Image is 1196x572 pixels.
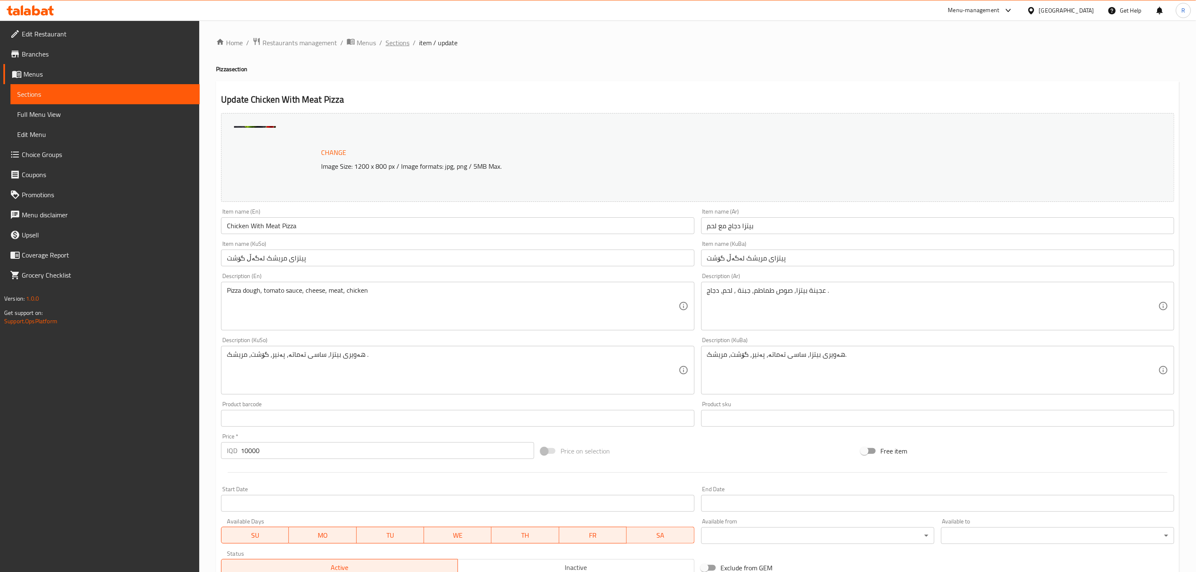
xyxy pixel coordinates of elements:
span: Coverage Report [22,250,193,260]
a: Restaurants management [252,37,337,48]
button: MO [289,527,356,544]
a: Grocery Checklist [3,265,200,285]
span: Full Menu View [17,109,193,119]
span: SA [630,529,691,541]
button: TH [491,527,559,544]
li: / [413,38,416,48]
span: MO [292,529,353,541]
span: Price on selection [561,446,610,456]
span: Sections [17,89,193,99]
li: / [379,38,382,48]
span: item / update [419,38,458,48]
h4: Pizza section [216,65,1179,73]
button: SA [627,527,694,544]
button: Change [318,144,350,161]
a: Upsell [3,225,200,245]
a: Edit Restaurant [3,24,200,44]
textarea: عجينة بيتزا, صوص طماطم, جبنة , لحم، دجاج . [707,286,1158,326]
span: Coupons [22,170,193,180]
h2: Update Chicken With Meat Pizza [221,93,1174,106]
div: ​ [701,527,934,544]
a: Menus [3,64,200,84]
nav: breadcrumb [216,37,1179,48]
button: SU [221,527,289,544]
span: Menus [23,69,193,79]
input: Enter name Ar [701,217,1174,234]
span: R [1181,6,1185,15]
span: Free item [881,446,908,456]
button: WE [424,527,491,544]
input: Please enter price [241,442,534,459]
img: htr638278719002245351.jpg [234,126,276,168]
a: Edit Menu [10,124,200,144]
input: Please enter product barcode [221,410,694,427]
a: Coverage Report [3,245,200,265]
a: Choice Groups [3,144,200,165]
input: Enter name KuBa [701,250,1174,266]
span: TH [495,529,556,541]
p: IQD [227,446,237,456]
span: Edit Menu [17,129,193,139]
a: Home [216,38,243,48]
a: Sections [10,84,200,104]
a: Branches [3,44,200,64]
span: Grocery Checklist [22,270,193,280]
a: Menu disclaimer [3,205,200,225]
a: Full Menu View [10,104,200,124]
input: Please enter product sku [701,410,1174,427]
input: Enter name KuSo [221,250,694,266]
button: FR [559,527,627,544]
li: / [340,38,343,48]
span: Branches [22,49,193,59]
button: TU [357,527,424,544]
span: SU [225,529,285,541]
a: Support.OpsPlatform [4,316,57,327]
span: Choice Groups [22,149,193,160]
span: Menu disclaimer [22,210,193,220]
textarea: Pizza dough, tomato sauce, cheese, meat, chicken [227,286,678,326]
span: Version: [4,293,25,304]
textarea: هەویری بيتزا، ساسی تەماتە، پەنیر، گۆشت، مریشک . [227,350,678,390]
a: Menus [347,37,376,48]
div: ​ [941,527,1174,544]
span: Get support on: [4,307,43,318]
span: WE [427,529,488,541]
div: Menu-management [948,5,1000,15]
a: Promotions [3,185,200,205]
a: Sections [386,38,409,48]
span: Promotions [22,190,193,200]
span: Menus [357,38,376,48]
textarea: هەویری بيتزا، ساسی تەماتە، پەنیر، گۆشت، مریشک. [707,350,1158,390]
span: FR [563,529,623,541]
div: [GEOGRAPHIC_DATA] [1039,6,1094,15]
span: TU [360,529,421,541]
span: Edit Restaurant [22,29,193,39]
li: / [246,38,249,48]
p: Image Size: 1200 x 800 px / Image formats: jpg, png / 5MB Max. [318,161,1013,171]
input: Enter name En [221,217,694,234]
span: Restaurants management [262,38,337,48]
span: Upsell [22,230,193,240]
span: 1.0.0 [26,293,39,304]
span: Change [321,147,346,159]
a: Coupons [3,165,200,185]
